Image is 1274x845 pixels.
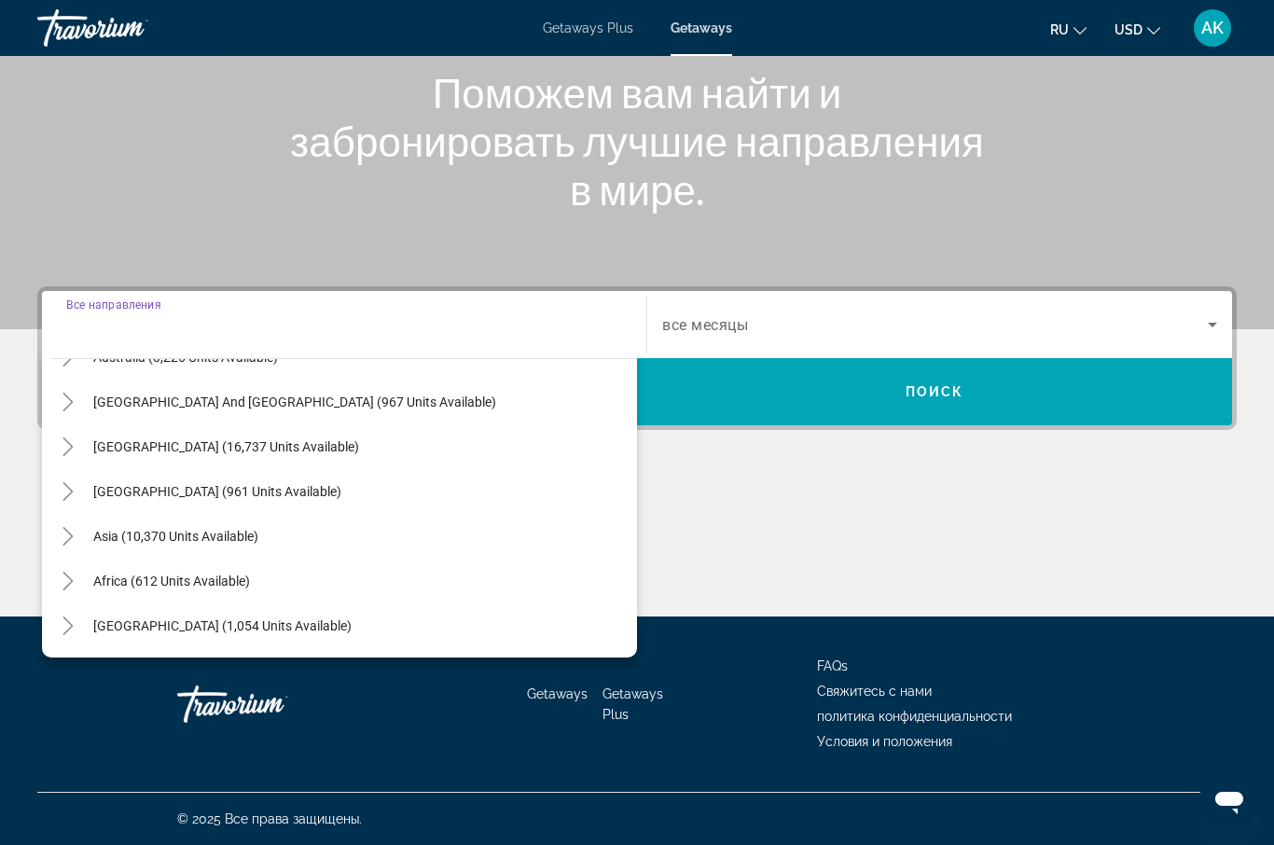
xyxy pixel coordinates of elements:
[1050,16,1087,43] button: Change language
[84,430,637,464] button: [GEOGRAPHIC_DATA] (16,737 units available)
[51,341,84,374] button: Toggle Australia (3,226 units available)
[51,610,84,643] button: Toggle Middle East (1,054 units available)
[42,291,1232,425] div: Search widget
[671,21,732,35] a: Getaways
[662,316,748,334] span: все месяцы
[51,431,84,464] button: Toggle South America (16,737 units available)
[177,811,362,826] span: © 2025 Все права защищены.
[177,676,364,732] a: Travorium
[93,439,359,454] span: [GEOGRAPHIC_DATA] (16,737 units available)
[93,484,341,499] span: [GEOGRAPHIC_DATA] (961 units available)
[84,519,637,553] button: Asia (10,370 units available)
[1199,770,1259,830] iframe: Кнопка запуска окна обмена сообщениями
[1188,8,1237,48] button: User Menu
[93,618,352,633] span: [GEOGRAPHIC_DATA] (1,054 units available)
[1115,16,1160,43] button: Change currency
[51,565,84,598] button: Toggle Africa (612 units available)
[1050,22,1069,37] span: ru
[66,298,161,311] span: Все направления
[817,734,952,749] a: Условия и положения
[51,386,84,419] button: Toggle South Pacific and Oceania (967 units available)
[602,686,663,722] a: Getaways Plus
[1201,19,1224,37] span: AK
[51,520,84,553] button: Toggle Asia (10,370 units available)
[84,340,637,374] button: Australia (3,226 units available)
[93,529,258,544] span: Asia (10,370 units available)
[1115,22,1142,37] span: USD
[906,384,964,399] span: Поиск
[287,68,987,214] h1: Поможем вам найти и забронировать лучшие направления в мире.
[817,658,848,673] a: FAQs
[93,574,250,589] span: Africa (612 units available)
[527,686,588,701] a: Getaways
[543,21,633,35] a: Getaways Plus
[84,609,637,643] button: [GEOGRAPHIC_DATA] (1,054 units available)
[84,475,637,508] button: [GEOGRAPHIC_DATA] (961 units available)
[84,564,637,598] button: Africa (612 units available)
[93,395,496,409] span: [GEOGRAPHIC_DATA] and [GEOGRAPHIC_DATA] (967 units available)
[84,385,637,419] button: [GEOGRAPHIC_DATA] and [GEOGRAPHIC_DATA] (967 units available)
[637,358,1232,425] button: Поиск
[37,4,224,52] a: Travorium
[817,684,932,699] a: Свяжитесь с нами
[51,476,84,508] button: Toggle Central America (961 units available)
[817,709,1012,724] a: политика конфиденциальности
